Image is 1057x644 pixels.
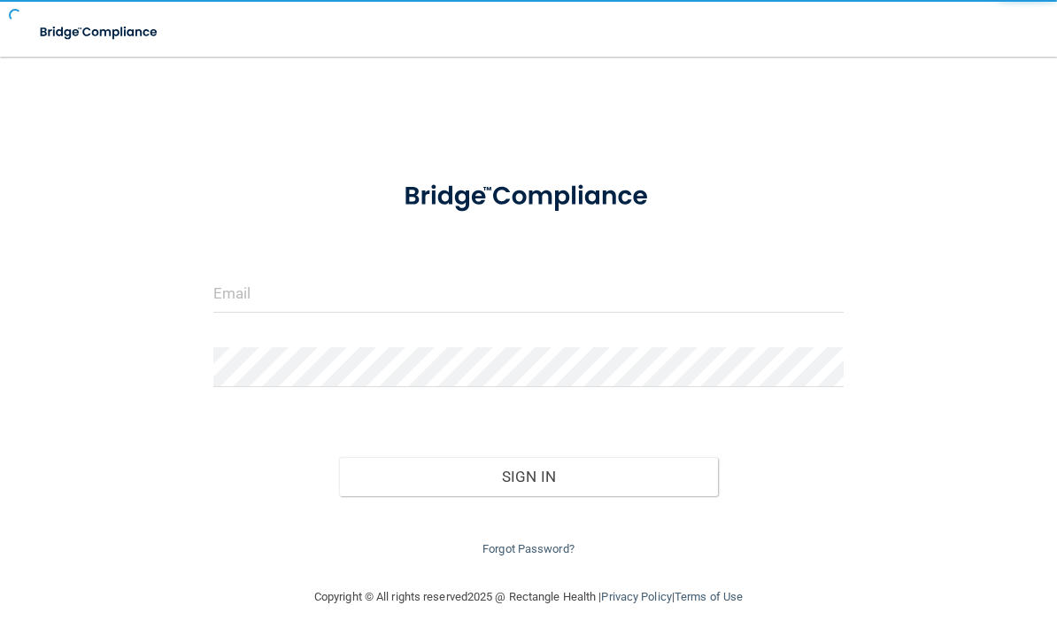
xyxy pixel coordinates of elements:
[205,569,852,625] div: Copyright © All rights reserved 2025 @ Rectangle Health | |
[601,590,671,603] a: Privacy Policy
[339,457,718,496] button: Sign In
[213,273,845,313] input: Email
[27,14,173,50] img: bridge_compliance_login_screen.278c3ca4.svg
[377,163,679,230] img: bridge_compliance_login_screen.278c3ca4.svg
[482,542,575,555] a: Forgot Password?
[675,590,743,603] a: Terms of Use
